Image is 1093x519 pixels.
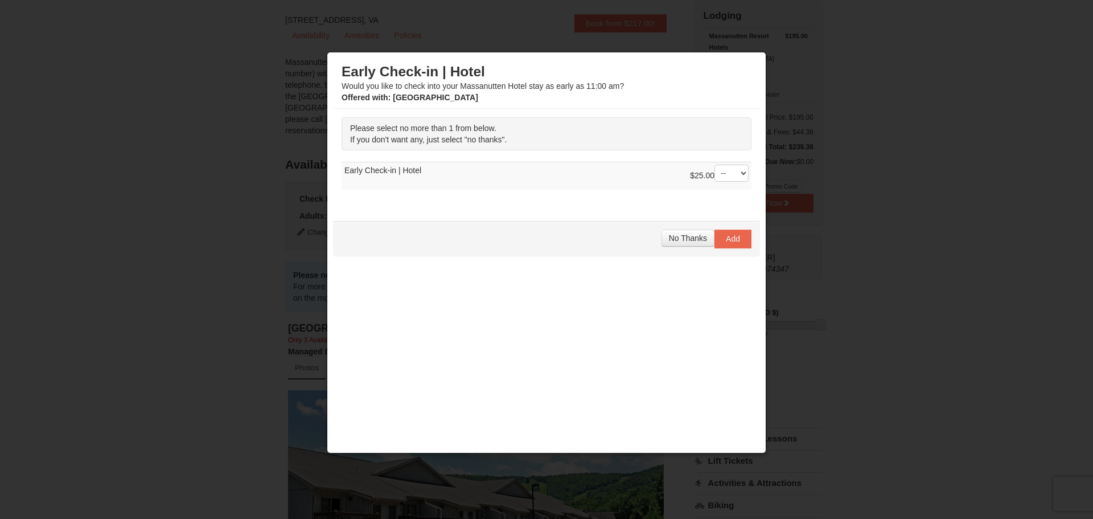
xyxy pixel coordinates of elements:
span: Add [726,234,740,243]
span: No Thanks [669,234,707,243]
span: If you don't want any, just select "no thanks". [350,135,507,144]
strong: : [GEOGRAPHIC_DATA] [342,93,478,102]
td: Early Check-in | Hotel [342,162,751,190]
h3: Early Check-in | Hotel [342,63,751,80]
span: Offered with [342,93,388,102]
div: Would you like to check into your Massanutten Hotel stay as early as 11:00 am? [342,63,751,103]
div: $25.00 [690,165,749,187]
span: Please select no more than 1 from below. [350,124,496,133]
button: No Thanks [661,230,714,247]
button: Add [714,230,751,248]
